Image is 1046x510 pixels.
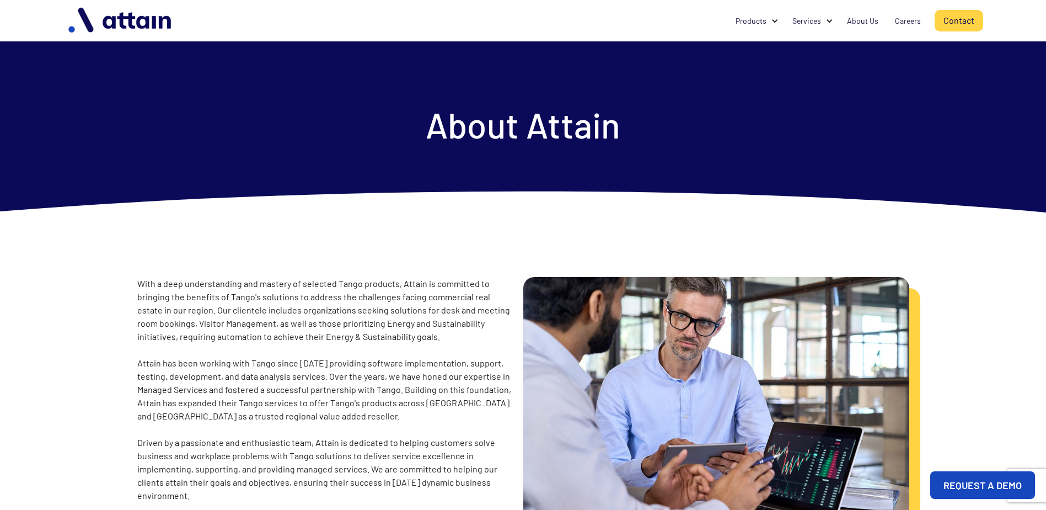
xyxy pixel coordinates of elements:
div: About Us [847,15,878,26]
a: REQUEST A DEMO [930,471,1035,499]
div: Careers [895,15,921,26]
div: Services [784,10,839,31]
a: Careers [887,10,929,31]
p: With a deep understanding and mastery of selected Tango products, Attain is committed to bringing... [137,277,512,502]
div: Products [727,10,784,31]
img: logo [63,3,179,38]
h1: About Attain [426,106,620,144]
a: Contact [935,10,983,31]
a: About Us [839,10,887,31]
div: Products [736,15,766,26]
div: Services [792,15,821,26]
